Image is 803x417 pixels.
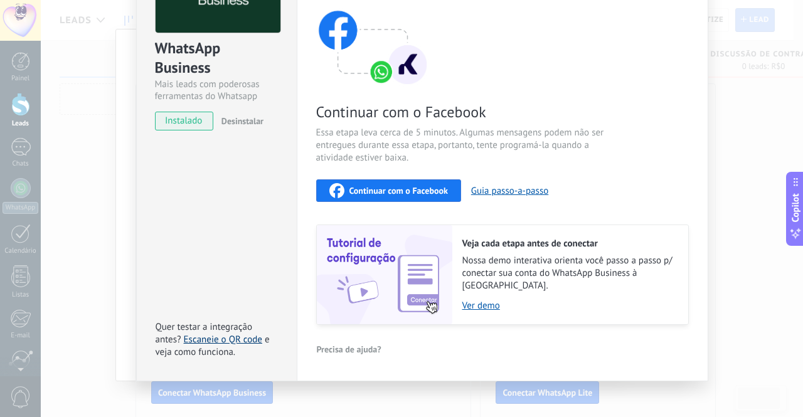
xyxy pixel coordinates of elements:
[155,78,279,102] div: Mais leads com poderosas ferramentas do Whatsapp
[316,127,615,164] span: Essa etapa leva cerca de 5 minutos. Algumas mensagens podem não ser entregues durante essa etapa,...
[155,38,279,78] div: WhatsApp Business
[156,334,270,358] span: e veja como funciona.
[471,185,548,197] button: Guia passo-a-passo
[462,238,676,250] h2: Veja cada etapa antes de conectar
[216,112,263,130] button: Desinstalar
[789,193,802,222] span: Copilot
[316,179,461,202] button: Continuar com o Facebook
[184,334,262,346] a: Escaneie o QR code
[156,321,252,346] span: Quer testar a integração antes?
[317,345,381,354] span: Precisa de ajuda?
[462,255,676,292] span: Nossa demo interativa orienta você passo a passo p/ conectar sua conta do WhatsApp Business à [GE...
[462,300,676,312] a: Ver demo
[221,115,263,127] span: Desinstalar
[316,102,615,122] span: Continuar com o Facebook
[316,340,382,359] button: Precisa de ajuda?
[156,112,213,130] span: instalado
[349,186,448,195] span: Continuar com o Facebook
